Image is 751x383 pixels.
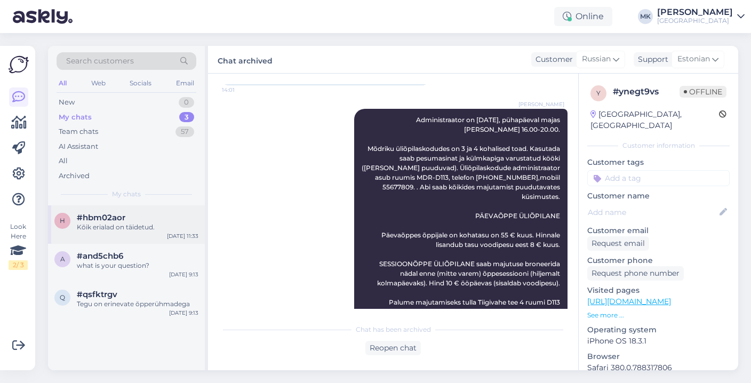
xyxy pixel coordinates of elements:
div: Customer information [587,141,730,150]
div: # ynegt9vs [613,85,680,98]
div: New [59,97,75,108]
span: Search customers [66,55,134,67]
a: [URL][DOMAIN_NAME] [587,297,671,306]
span: Administraator on [DATE], pühapäeval majas [PERSON_NAME] 16.00-20.00. Mõdriku üliõpilaskodudes on... [362,116,562,345]
div: 0 [179,97,194,108]
div: Archived [59,171,90,181]
p: Browser [587,351,730,362]
div: AI Assistant [59,141,98,152]
div: 57 [175,126,194,137]
div: [GEOGRAPHIC_DATA] [657,17,733,25]
p: Customer tags [587,157,730,168]
input: Add a tag [587,170,730,186]
span: 14:01 [222,86,262,94]
p: Operating system [587,324,730,336]
p: Visited pages [587,285,730,296]
div: [DATE] 11:33 [167,232,198,240]
label: Chat archived [218,52,273,67]
span: #qsfktrgv [77,290,117,299]
span: q [60,293,65,301]
div: [DATE] 9:13 [169,270,198,278]
p: Customer email [587,225,730,236]
a: [PERSON_NAME][GEOGRAPHIC_DATA] [657,8,745,25]
div: Socials [127,76,154,90]
div: MK [638,9,653,24]
div: 3 [179,112,194,123]
div: All [59,156,68,166]
div: Look Here [9,222,28,270]
span: My chats [112,189,141,199]
span: Russian [582,53,611,65]
div: All [57,76,69,90]
span: a [60,255,65,263]
div: My chats [59,112,92,123]
div: what is your question? [77,261,198,270]
div: Support [634,54,668,65]
div: Tegu on erinevate õpperühmadega [77,299,198,309]
span: #and5chb6 [77,251,123,261]
div: Request email [587,236,649,251]
div: Web [89,76,108,90]
p: Safari 380.0.788317806 [587,362,730,373]
p: Customer phone [587,255,730,266]
div: Online [554,7,612,26]
span: [PERSON_NAME] [518,100,564,108]
span: Estonian [677,53,710,65]
div: [GEOGRAPHIC_DATA], [GEOGRAPHIC_DATA] [590,109,719,131]
p: Customer name [587,190,730,202]
div: Email [174,76,196,90]
span: Chat has been archived [356,325,431,334]
div: Request phone number [587,266,684,281]
div: Kõik erialad on täidetud. [77,222,198,232]
p: iPhone OS 18.3.1 [587,336,730,347]
input: Add name [588,206,717,218]
p: See more ... [587,310,730,320]
span: h [60,217,65,225]
span: y [596,89,601,97]
span: #hbm02aor [77,213,125,222]
span: Offline [680,86,726,98]
div: Reopen chat [365,341,421,355]
div: 2 / 3 [9,260,28,270]
div: Team chats [59,126,98,137]
div: [PERSON_NAME] [657,8,733,17]
img: Askly Logo [9,54,29,75]
div: [DATE] 9:13 [169,309,198,317]
div: Customer [531,54,573,65]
